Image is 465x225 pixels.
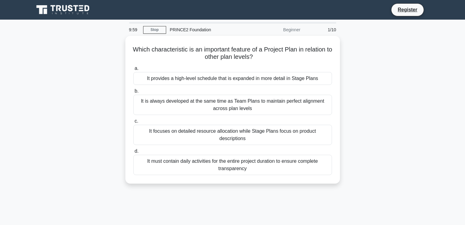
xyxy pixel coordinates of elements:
[125,24,143,36] div: 9:59
[135,118,138,124] span: c.
[133,72,332,85] div: It provides a high-level schedule that is expanded in more detail in Stage Plans
[133,155,332,175] div: It must contain daily activities for the entire project duration to ensure complete transparency
[250,24,304,36] div: Beginner
[304,24,340,36] div: 1/10
[166,24,250,36] div: PRINCE2 Foundation
[135,148,139,154] span: d.
[133,46,333,61] h5: Which characteristic is an important feature of a Project Plan in relation to other plan levels?
[135,88,139,93] span: b.
[394,6,421,13] a: Register
[135,66,139,71] span: a.
[143,26,166,34] a: Stop
[133,95,332,115] div: It is always developed at the same time as Team Plans to maintain perfect alignment across plan l...
[133,125,332,145] div: It focuses on detailed resource allocation while Stage Plans focus on product descriptions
